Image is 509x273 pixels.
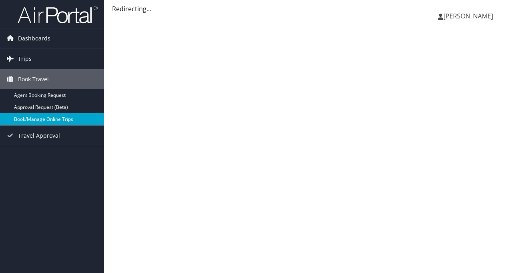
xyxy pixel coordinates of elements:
[443,12,493,20] span: [PERSON_NAME]
[438,4,501,28] a: [PERSON_NAME]
[112,4,501,14] div: Redirecting...
[18,126,60,146] span: Travel Approval
[18,69,49,89] span: Book Travel
[18,49,32,69] span: Trips
[18,5,98,24] img: airportal-logo.png
[18,28,50,48] span: Dashboards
